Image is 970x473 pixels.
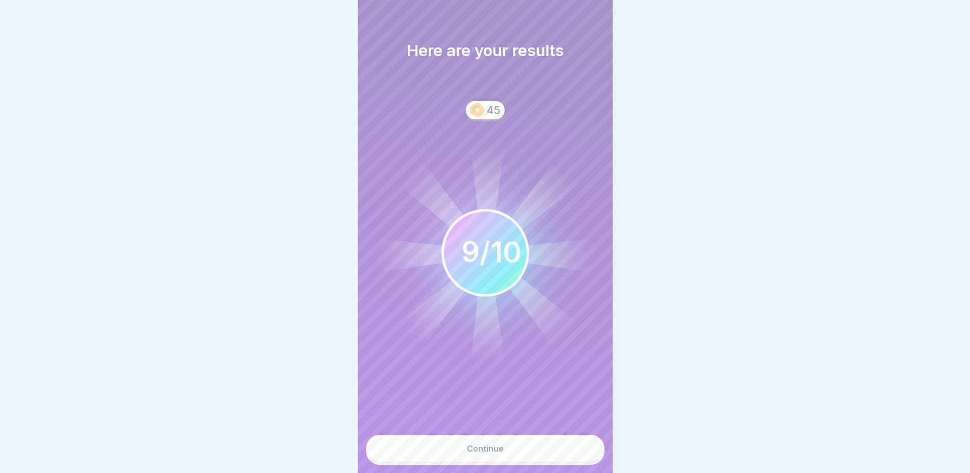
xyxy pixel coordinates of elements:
h1: Here are your results [407,41,564,60]
div: Continue [467,444,504,453]
div: / 10 [449,235,521,270]
div: 45 [486,104,501,117]
div: 9 [461,235,480,269]
button: Continue [366,435,605,462]
span: 10 [449,235,480,270]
